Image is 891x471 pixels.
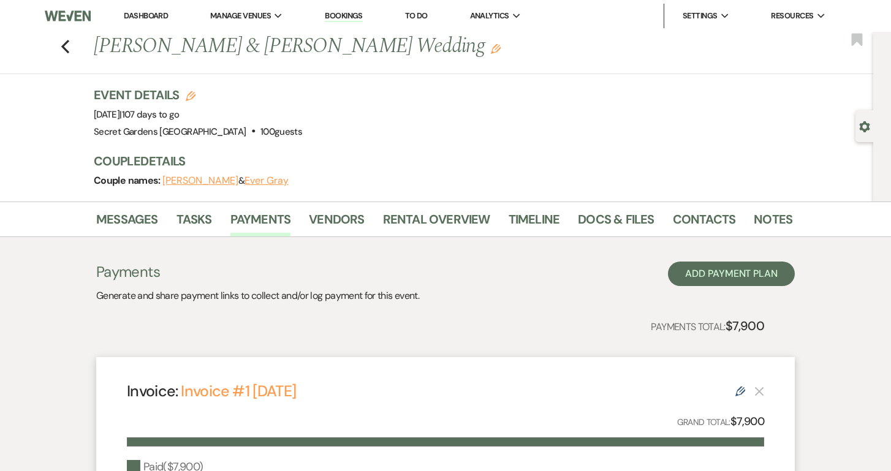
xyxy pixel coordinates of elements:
[383,209,490,236] a: Rental Overview
[94,32,643,61] h1: [PERSON_NAME] & [PERSON_NAME] Wedding
[94,126,246,138] span: Secret Gardens [GEOGRAPHIC_DATA]
[651,316,764,336] p: Payments Total:
[470,10,509,22] span: Analytics
[230,209,291,236] a: Payments
[668,262,795,286] button: Add Payment Plan
[309,209,364,236] a: Vendors
[181,381,296,401] a: Invoice #1 [DATE]
[162,175,289,187] span: &
[122,108,180,121] span: 107 days to go
[127,380,296,402] h4: Invoice:
[405,10,428,21] a: To Do
[94,108,180,121] span: [DATE]
[245,176,288,186] button: Ever Gray
[726,318,764,334] strong: $7,900
[45,3,91,29] img: Weven Logo
[673,209,736,236] a: Contacts
[210,10,271,22] span: Manage Venues
[124,10,168,21] a: Dashboard
[96,262,419,282] h3: Payments
[119,108,179,121] span: |
[94,174,162,187] span: Couple names:
[325,10,363,22] a: Bookings
[491,43,501,54] button: Edit
[683,10,718,22] span: Settings
[754,209,792,236] a: Notes
[754,386,764,396] button: This payment plan cannot be deleted because it contains links that have been paid through Weven’s...
[162,176,238,186] button: [PERSON_NAME]
[96,209,158,236] a: Messages
[509,209,560,236] a: Timeline
[859,120,870,132] button: Open lead details
[94,153,780,170] h3: Couple Details
[176,209,212,236] a: Tasks
[94,86,302,104] h3: Event Details
[578,209,654,236] a: Docs & Files
[96,288,419,304] p: Generate and share payment links to collect and/or log payment for this event.
[730,414,764,429] strong: $7,900
[260,126,302,138] span: 100 guests
[677,413,765,431] p: Grand Total:
[771,10,813,22] span: Resources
